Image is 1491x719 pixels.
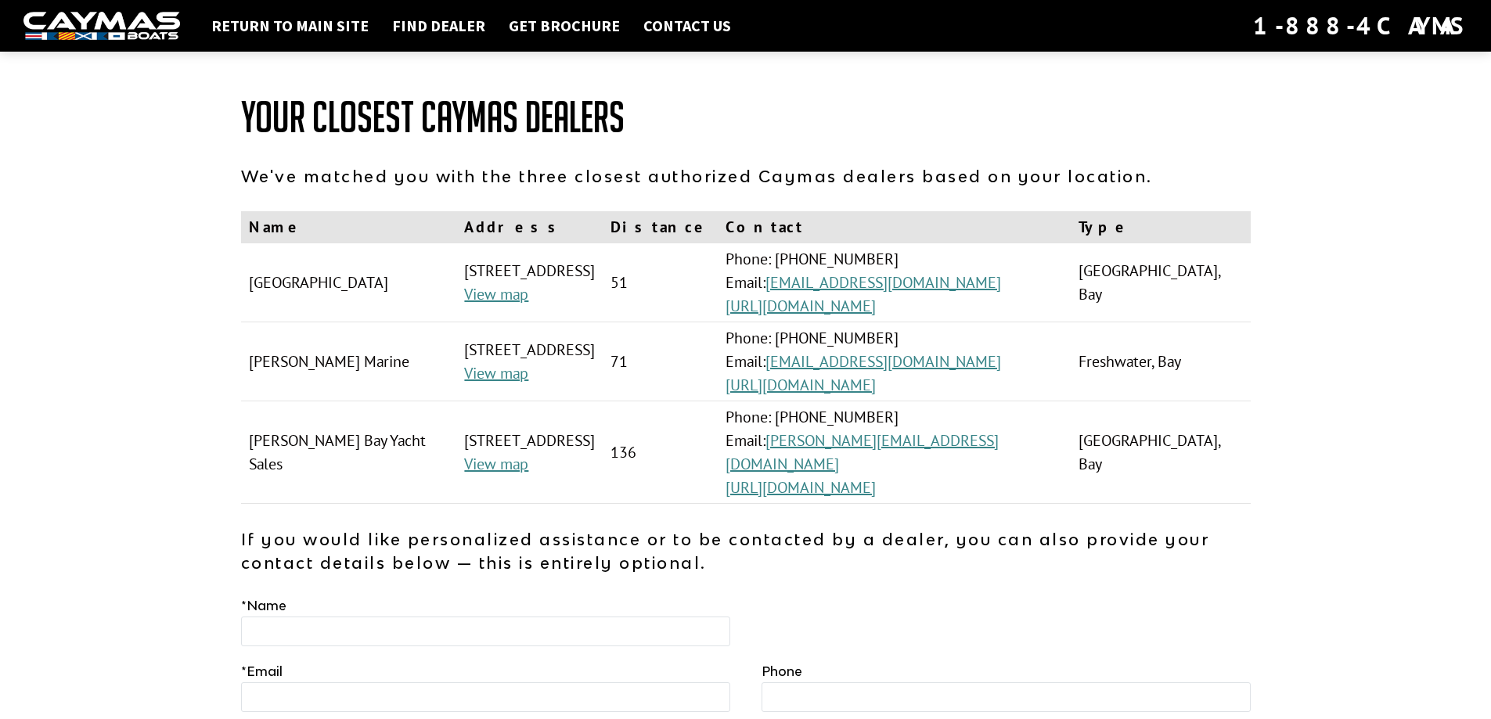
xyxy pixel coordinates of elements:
a: [URL][DOMAIN_NAME] [726,375,876,395]
td: [GEOGRAPHIC_DATA] [241,243,457,322]
td: 136 [603,401,718,504]
td: [GEOGRAPHIC_DATA], Bay [1071,243,1250,322]
td: 51 [603,243,718,322]
label: Phone [762,662,802,681]
div: 1-888-4CAYMAS [1253,9,1468,43]
p: We've matched you with the three closest authorized Caymas dealers based on your location. [241,164,1251,188]
td: [GEOGRAPHIC_DATA], Bay [1071,401,1250,504]
th: Address [456,211,603,243]
a: [URL][DOMAIN_NAME] [726,296,876,316]
a: [EMAIL_ADDRESS][DOMAIN_NAME] [765,272,1001,293]
a: Find Dealer [384,16,493,36]
a: [EMAIL_ADDRESS][DOMAIN_NAME] [765,351,1001,372]
label: Email [241,662,283,681]
td: [PERSON_NAME] Bay Yacht Sales [241,401,457,504]
p: If you would like personalized assistance or to be contacted by a dealer, you can also provide yo... [241,527,1251,574]
td: Phone: [PHONE_NUMBER] Email: [718,322,1071,401]
a: View map [464,454,528,474]
td: Phone: [PHONE_NUMBER] Email: [718,401,1071,504]
th: Distance [603,211,718,243]
h1: Your Closest Caymas Dealers [241,94,1251,141]
img: white-logo-c9c8dbefe5ff5ceceb0f0178aa75bf4bb51f6bca0971e226c86eb53dfe498488.png [23,12,180,41]
a: [PERSON_NAME][EMAIL_ADDRESS][DOMAIN_NAME] [726,430,999,474]
td: [STREET_ADDRESS] [456,401,603,504]
td: [PERSON_NAME] Marine [241,322,457,401]
a: Return to main site [203,16,376,36]
a: [URL][DOMAIN_NAME] [726,477,876,498]
td: Freshwater, Bay [1071,322,1250,401]
th: Type [1071,211,1250,243]
td: Phone: [PHONE_NUMBER] Email: [718,243,1071,322]
th: Contact [718,211,1071,243]
td: [STREET_ADDRESS] [456,243,603,322]
label: Name [241,596,286,615]
td: 71 [603,322,718,401]
a: View map [464,284,528,304]
th: Name [241,211,457,243]
a: Contact Us [636,16,739,36]
a: Get Brochure [501,16,628,36]
td: [STREET_ADDRESS] [456,322,603,401]
a: View map [464,363,528,383]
